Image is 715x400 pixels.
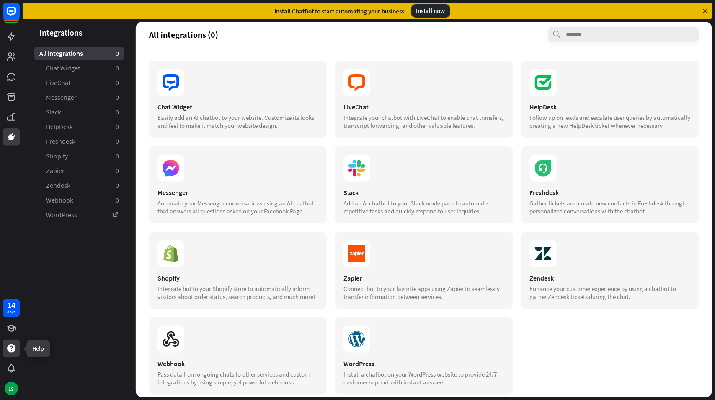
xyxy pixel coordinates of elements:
[46,166,65,175] span: Zapier
[116,196,119,205] aside: 0
[34,76,124,90] a: LiveChat 0
[157,370,318,386] div: Pass data from ongoing chats to other services and custom integrations by using simple, yet power...
[23,27,136,38] header: Integrations
[343,188,504,197] div: Slack
[116,93,119,102] aside: 0
[46,93,77,102] span: Messenger
[34,179,124,192] a: Zendesk 0
[34,208,124,222] a: WordPress
[34,91,124,104] a: Messenger 0
[46,108,61,117] span: Slack
[157,114,318,130] div: Easily add an AI chatbot to your website. Customize its looks and feel to make it match your webs...
[116,122,119,131] aside: 0
[3,299,20,317] a: 14 days
[34,61,124,75] a: Chat Widget 0
[530,188,691,197] div: Freshdesk
[275,7,405,15] div: Install ChatBot to start automating your business
[343,285,504,301] div: Connect bot to your favorite apps using Zapier to seamlessly transfer information between services.
[343,274,504,282] div: Zapier
[343,359,504,368] div: WordPress
[46,78,70,87] span: LiveChat
[116,166,119,175] aside: 0
[7,309,15,315] div: days
[7,3,32,29] button: Open LiveChat chat widget
[343,114,504,130] div: Integrate your chatbot with LiveChat to enable chat transfers, transcript forwarding, and other v...
[46,152,68,161] span: Shopify
[343,199,504,215] div: Add an AI chatbot to your Slack workspace to automate repetitive tasks and quickly respond to use...
[157,274,318,282] div: Shopify
[116,64,119,73] aside: 0
[157,359,318,368] div: Webhook
[34,193,124,207] a: Webhook 0
[530,199,691,215] div: Gather tickets and create new contacts in Freshdesk through personalized conversations with the c...
[46,122,73,131] span: HelpDesk
[7,301,15,309] div: 14
[530,274,691,282] div: Zendesk
[157,285,318,301] div: Integrate bot to your Shopify store to automatically inform visitors about order status, search p...
[157,199,318,215] div: Automate your Messenger conversations using an AI chatbot that answers all questions asked on you...
[39,49,83,58] span: All integrations
[343,103,504,111] div: LiveChat
[157,103,318,111] div: Chat Widget
[149,27,699,42] section: All integrations (0)
[34,135,124,148] a: Freshdesk 0
[46,64,80,73] span: Chat Widget
[46,137,75,146] span: Freshdesk
[530,103,691,111] div: HelpDesk
[34,120,124,134] a: HelpDesk 0
[530,285,691,301] div: Enhance your customer experience by using a chatbot to gather Zendesk tickets during the chat.
[116,137,119,146] aside: 0
[157,188,318,197] div: Messenger
[343,370,504,386] div: Install a chatbot on your WordPress website to provide 24/7 customer support with instant answers.
[46,181,70,190] span: Zendesk
[46,196,73,205] span: Webhook
[530,114,691,130] div: Follow up on leads and escalate user queries by automatically creating a new HelpDesk ticket when...
[116,78,119,87] aside: 0
[34,164,124,178] a: Zapier 0
[34,149,124,163] a: Shopify 0
[116,49,119,58] aside: 0
[34,105,124,119] a: Slack 0
[116,181,119,190] aside: 0
[116,108,119,117] aside: 0
[5,382,18,395] div: LS
[116,152,119,161] aside: 0
[411,4,450,18] div: Install now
